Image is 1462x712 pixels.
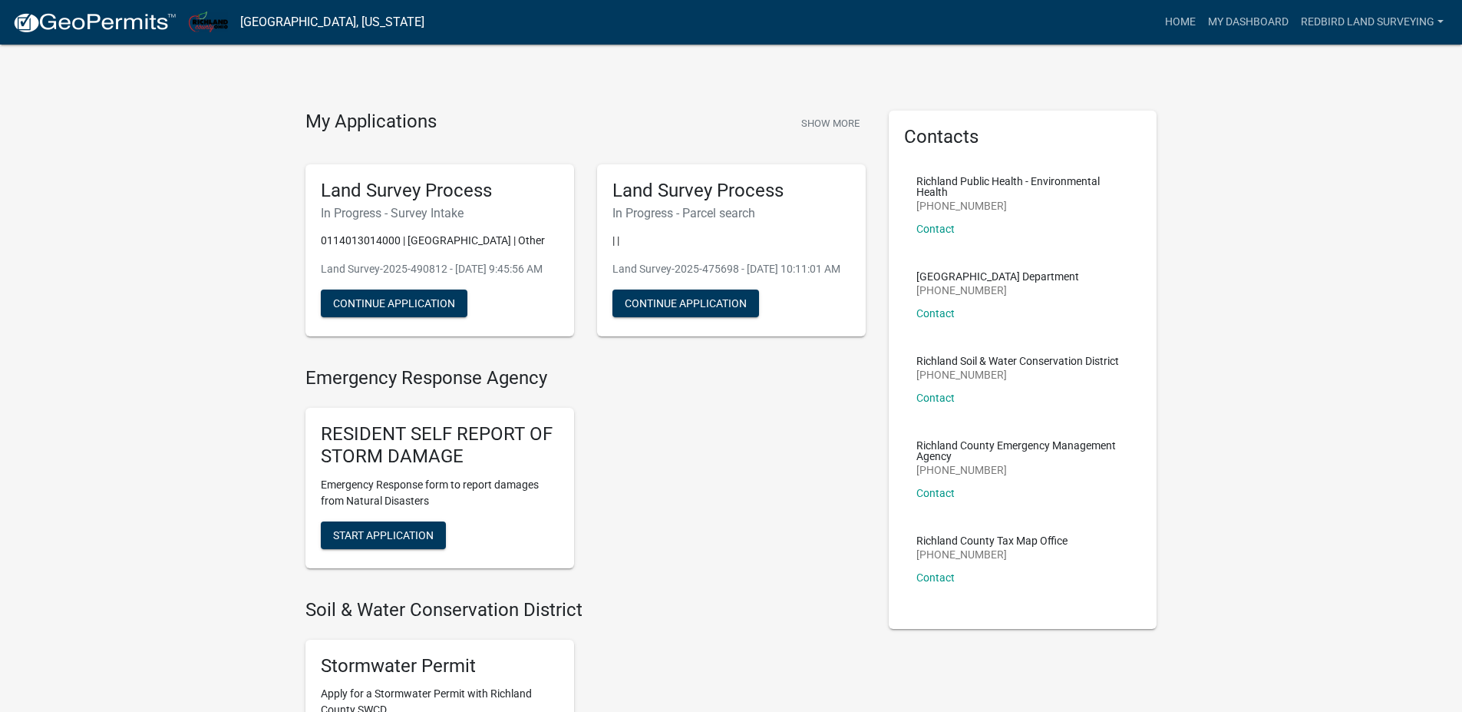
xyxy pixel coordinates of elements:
[1202,8,1295,37] a: My Dashboard
[612,233,850,249] p: | |
[321,655,559,677] h5: Stormwater Permit
[916,440,1130,462] p: Richland County Emergency Management Agency
[305,111,437,134] h4: My Applications
[612,261,850,277] p: Land Survey-2025-475698 - [DATE] 10:11:01 AM
[904,126,1142,148] h5: Contacts
[1295,8,1450,37] a: Redbird Land Surveying
[916,535,1068,546] p: Richland County Tax Map Office
[305,367,866,389] h4: Emergency Response Agency
[240,9,424,35] a: [GEOGRAPHIC_DATA], [US_STATE]
[333,528,434,541] span: Start Application
[321,423,559,468] h5: RESIDENT SELF REPORT OF STORM DAMAGE
[916,392,955,404] a: Contact
[321,233,559,249] p: 0114013014000 | [GEOGRAPHIC_DATA] | Other
[916,571,955,584] a: Contact
[305,599,866,621] h4: Soil & Water Conservation District
[916,369,1119,380] p: [PHONE_NUMBER]
[612,206,850,220] h6: In Progress - Parcel search
[916,487,955,499] a: Contact
[916,176,1130,197] p: Richland Public Health - Environmental Health
[321,261,559,277] p: Land Survey-2025-490812 - [DATE] 9:45:56 AM
[321,522,446,549] button: Start Application
[916,549,1068,560] p: [PHONE_NUMBER]
[916,271,1079,282] p: [GEOGRAPHIC_DATA] Department
[321,290,467,317] button: Continue Application
[916,200,1130,211] p: [PHONE_NUMBER]
[916,356,1119,366] p: Richland Soil & Water Conservation District
[321,206,559,220] h6: In Progress - Survey Intake
[189,12,228,32] img: Richland County, Ohio
[916,223,955,235] a: Contact
[612,290,759,317] button: Continue Application
[916,465,1130,475] p: [PHONE_NUMBER]
[916,285,1079,296] p: [PHONE_NUMBER]
[321,180,559,202] h5: Land Survey Process
[795,111,866,136] button: Show More
[1159,8,1202,37] a: Home
[916,307,955,320] a: Contact
[612,180,850,202] h5: Land Survey Process
[321,477,559,509] p: Emergency Response form to report damages from Natural Disasters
